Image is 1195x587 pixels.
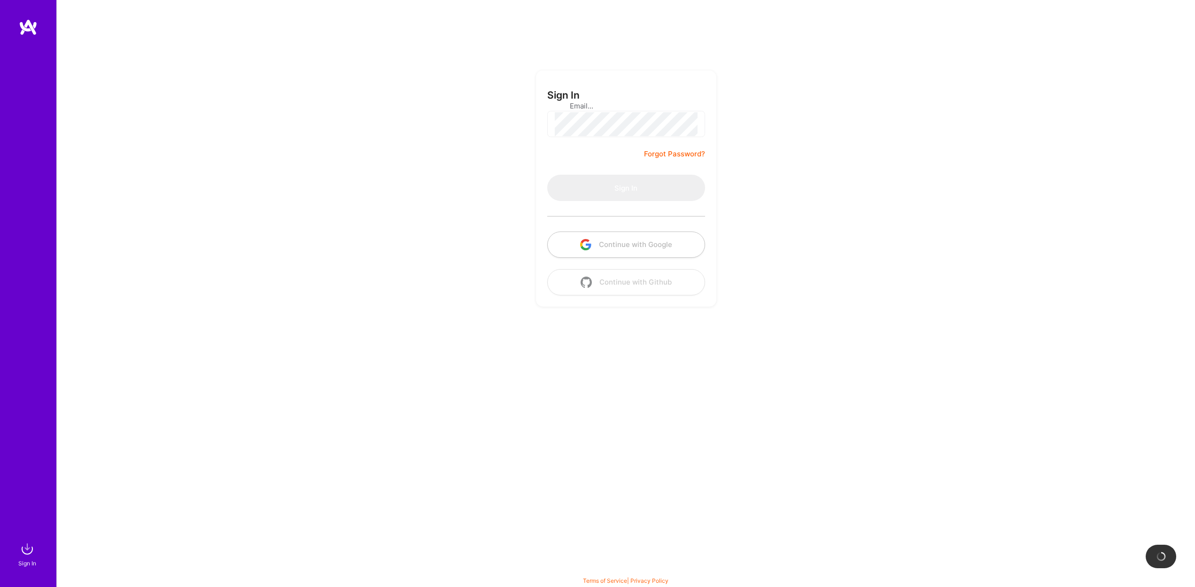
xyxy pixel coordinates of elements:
[20,540,37,568] a: sign inSign In
[644,148,705,160] a: Forgot Password?
[547,175,705,201] button: Sign In
[570,94,683,118] input: Email...
[18,540,37,558] img: sign in
[19,19,38,36] img: logo
[56,559,1195,582] div: © 2025 ATeams Inc., All rights reserved.
[580,239,591,250] img: icon
[630,577,668,584] a: Privacy Policy
[1155,550,1167,562] img: loading
[547,232,705,258] button: Continue with Google
[583,577,668,584] span: |
[547,269,705,295] button: Continue with Github
[581,277,592,288] img: icon
[547,89,580,101] h3: Sign In
[583,577,627,584] a: Terms of Service
[18,558,36,568] div: Sign In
